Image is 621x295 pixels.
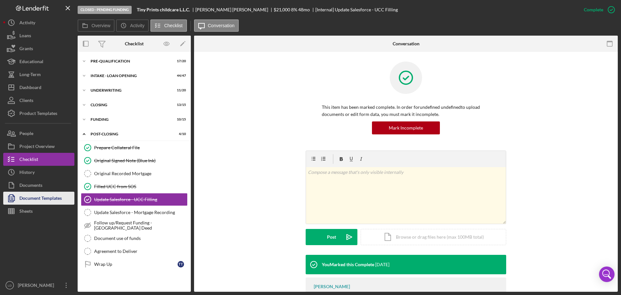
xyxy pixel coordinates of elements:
div: 11 / 20 [174,88,186,92]
div: People [19,127,33,142]
a: Follow up/Request Funding - [GEOGRAPHIC_DATA] Deed [81,219,188,232]
div: Document use of funds [94,236,187,241]
a: Original Signed Note (Blue Ink) [81,154,188,167]
div: 4 / 10 [174,132,186,136]
div: POST-CLOSING [91,132,170,136]
button: History [3,166,74,179]
div: Post [327,229,336,245]
div: Prepare Collateral File [94,145,187,150]
div: 17 / 20 [174,59,186,63]
div: [Internal] Update Salesforce - UCC Filling [315,7,398,12]
button: People [3,127,74,140]
a: Document use of funds [81,232,188,245]
button: Checklist [3,153,74,166]
button: Document Templates [3,192,74,205]
button: Checklist [150,19,187,32]
button: Overview [78,19,114,32]
div: Dashboard [19,81,41,96]
div: Mark Incomplete [389,121,423,134]
div: Agreement to Deliver [94,249,187,254]
div: T T [178,261,184,267]
div: Checklist [125,41,144,46]
button: Clients [3,94,74,107]
div: [PERSON_NAME] [16,279,58,293]
label: Overview [92,23,110,28]
div: INTAKE - LOAN OPENING [91,74,170,78]
div: [PERSON_NAME] [PERSON_NAME] [195,7,274,12]
div: $21,000 [274,7,290,12]
button: Documents [3,179,74,192]
div: Documents [19,179,42,193]
div: Conversation [393,41,419,46]
div: [PERSON_NAME] [314,284,350,289]
div: Activity [19,16,35,31]
div: Loans [19,29,31,44]
button: Long-Term [3,68,74,81]
a: Agreement to Deliver [81,245,188,258]
div: Product Templates [19,107,57,121]
div: CLOSING [91,103,170,107]
div: Clients [19,94,33,108]
button: Loans [3,29,74,42]
div: Grants [19,42,33,57]
div: You Marked this Complete [322,262,374,267]
a: Update Salesforce - Mortgage Recording [81,206,188,219]
div: Filled UCC from SOS [94,184,187,189]
a: Update Salesforce - UCC Filling [81,193,188,206]
div: Complete [584,3,603,16]
div: Document Templates [19,192,62,206]
div: Checklist [19,153,38,167]
div: 44 / 47 [174,74,186,78]
button: Product Templates [3,107,74,120]
div: Open Intercom Messenger [599,267,615,282]
div: UNDERWRITING [91,88,170,92]
a: Activity [3,16,74,29]
div: 48 mo [298,7,310,12]
div: Update Salesforce - Mortgage Recording [94,210,187,215]
label: Activity [130,23,144,28]
a: Original Recorded Mortgage [81,167,188,180]
div: Educational [19,55,43,70]
p: This item has been marked complete. In order for undefined undefined to upload documents or edit ... [322,104,490,118]
button: Post [306,229,357,245]
button: Project Overview [3,140,74,153]
div: Original Recorded Mortgage [94,171,187,176]
div: Closed - Pending Funding [78,6,132,14]
div: Follow up/Request Funding - [GEOGRAPHIC_DATA] Deed [94,220,187,231]
a: Filled UCC from SOS [81,180,188,193]
div: 8 % [291,7,297,12]
div: Project Overview [19,140,55,154]
label: Conversation [208,23,235,28]
div: 10 / 15 [174,118,186,121]
time: 2025-10-07 14:54 [375,262,389,267]
div: Sheets [19,205,33,219]
div: Wrap Up [94,262,178,267]
a: Wrap UpTT [81,258,188,271]
div: Update Salesforce - UCC Filling [94,197,187,202]
div: Original Signed Note (Blue Ink) [94,158,187,163]
button: Mark Incomplete [372,121,440,134]
a: Prepare Collateral File [81,141,188,154]
button: Sheets [3,205,74,218]
label: Checklist [164,23,183,28]
text: LD [8,284,12,287]
button: Educational [3,55,74,68]
a: Grants [3,42,74,55]
div: Pre-Qualification [91,59,170,63]
div: Long-Term [19,68,41,83]
div: History [19,166,35,180]
div: 13 / 15 [174,103,186,107]
button: Dashboard [3,81,74,94]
